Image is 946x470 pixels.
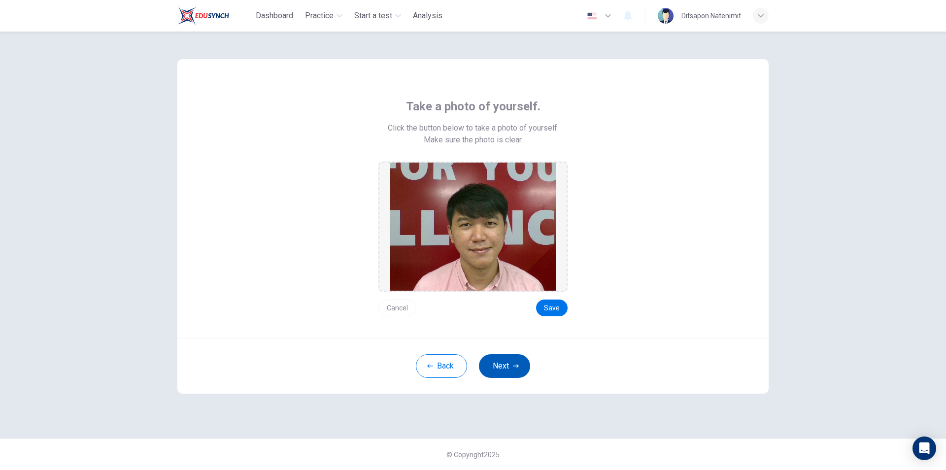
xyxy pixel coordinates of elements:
[354,10,392,22] span: Start a test
[301,7,346,25] button: Practice
[658,8,674,24] img: Profile picture
[256,10,293,22] span: Dashboard
[446,451,500,459] span: © Copyright 2025
[350,7,405,25] button: Start a test
[413,10,442,22] span: Analysis
[406,99,541,114] span: Take a photo of yourself.
[388,122,559,134] span: Click the button below to take a photo of yourself.
[586,12,598,20] img: en
[424,134,523,146] span: Make sure the photo is clear.
[536,300,568,316] button: Save
[378,300,416,316] button: Cancel
[479,354,530,378] button: Next
[390,163,556,291] img: preview screemshot
[177,6,229,26] img: Train Test logo
[177,6,252,26] a: Train Test logo
[681,10,741,22] div: Ditsapon Natenimit
[416,354,467,378] button: Back
[252,7,297,25] button: Dashboard
[409,7,446,25] button: Analysis
[912,436,936,460] div: Open Intercom Messenger
[305,10,334,22] span: Practice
